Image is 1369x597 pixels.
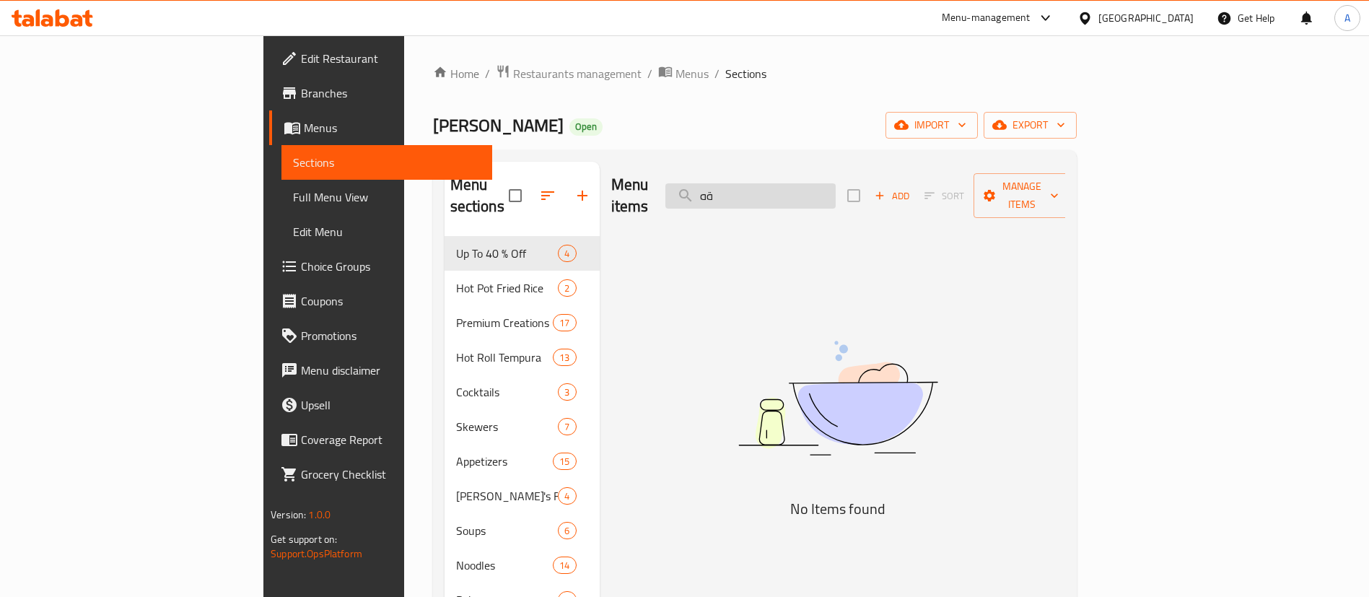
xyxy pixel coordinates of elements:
[553,453,576,470] div: items
[301,466,481,483] span: Grocery Checklist
[559,247,575,261] span: 4
[445,444,600,479] div: Appetizers15
[281,214,492,249] a: Edit Menu
[269,110,492,145] a: Menus
[657,497,1018,520] h5: No Items found
[569,118,603,136] div: Open
[445,271,600,305] div: Hot Pot Fried Rice2
[1344,10,1350,26] span: A
[559,385,575,399] span: 3
[269,41,492,76] a: Edit Restaurant
[565,178,600,213] button: Add section
[558,487,576,505] div: items
[885,112,978,139] button: import
[456,487,559,505] div: Mori's Favorite Hot Dishes
[301,84,481,102] span: Branches
[301,327,481,344] span: Promotions
[301,258,481,275] span: Choice Groups
[995,116,1065,134] span: export
[433,64,1077,83] nav: breadcrumb
[445,375,600,409] div: Cocktails3
[658,64,709,83] a: Menus
[269,457,492,492] a: Grocery Checklist
[456,279,559,297] span: Hot Pot Fried Rice
[456,349,554,366] span: Hot Roll Tempura
[558,245,576,262] div: items
[308,505,331,524] span: 1.0.0
[869,185,915,207] span: Add item
[1098,10,1194,26] div: [GEOGRAPHIC_DATA]
[554,316,575,330] span: 17
[456,453,554,470] span: Appetizers
[647,65,652,82] li: /
[496,64,642,83] a: Restaurants management
[456,557,554,574] span: Noodles
[445,548,600,583] div: Noodles14
[301,362,481,379] span: Menu disclaimer
[445,340,600,375] div: Hot Roll Tempura13
[293,223,481,240] span: Edit Menu
[500,180,530,211] span: Select all sections
[611,174,649,217] h2: Menu items
[301,292,481,310] span: Coupons
[456,522,559,539] span: Soups
[445,513,600,548] div: Soups6
[559,420,575,434] span: 7
[530,178,565,213] span: Sort sections
[293,188,481,206] span: Full Menu View
[269,249,492,284] a: Choice Groups
[872,188,911,204] span: Add
[271,530,337,549] span: Get support on:
[554,455,575,469] span: 15
[869,185,915,207] button: Add
[293,154,481,171] span: Sections
[553,314,576,331] div: items
[657,302,1018,494] img: dish.svg
[554,351,575,365] span: 13
[269,318,492,353] a: Promotions
[714,65,720,82] li: /
[445,236,600,271] div: Up To 40 % Off4
[456,314,554,331] span: Premium Creations
[271,505,306,524] span: Version:
[559,524,575,538] span: 6
[281,180,492,214] a: Full Menu View
[433,109,564,141] span: [PERSON_NAME]
[456,245,559,262] span: Up To 40 % Off
[513,65,642,82] span: Restaurants management
[558,522,576,539] div: items
[301,50,481,67] span: Edit Restaurant
[559,282,575,295] span: 2
[725,65,766,82] span: Sections
[456,383,559,401] span: Cocktails
[559,489,575,503] span: 4
[569,121,603,133] span: Open
[558,418,576,435] div: items
[554,559,575,572] span: 14
[897,116,966,134] span: import
[301,431,481,448] span: Coverage Report
[558,279,576,297] div: items
[974,173,1070,218] button: Manage items
[281,145,492,180] a: Sections
[456,487,559,505] span: [PERSON_NAME]'s Favorite Hot Dishes
[456,418,559,435] span: Skewers
[942,9,1031,27] div: Menu-management
[553,349,576,366] div: items
[269,353,492,388] a: Menu disclaimer
[269,76,492,110] a: Branches
[558,383,576,401] div: items
[915,185,974,207] span: Select section first
[269,388,492,422] a: Upsell
[984,112,1077,139] button: export
[665,183,836,209] input: search
[271,544,362,563] a: Support.OpsPlatform
[445,409,600,444] div: Skewers7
